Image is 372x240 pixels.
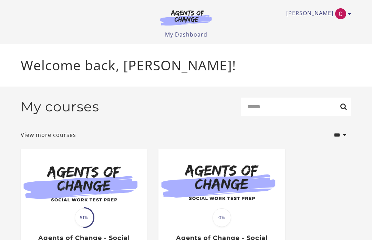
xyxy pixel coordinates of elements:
[21,131,76,139] a: View more courses
[21,55,351,76] p: Welcome back, [PERSON_NAME]!
[286,8,348,19] a: Toggle menu
[213,208,231,227] span: 0%
[153,10,219,26] img: Agents of Change Logo
[75,208,93,227] span: 51%
[165,31,207,38] a: My Dashboard
[21,99,99,115] h2: My courses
